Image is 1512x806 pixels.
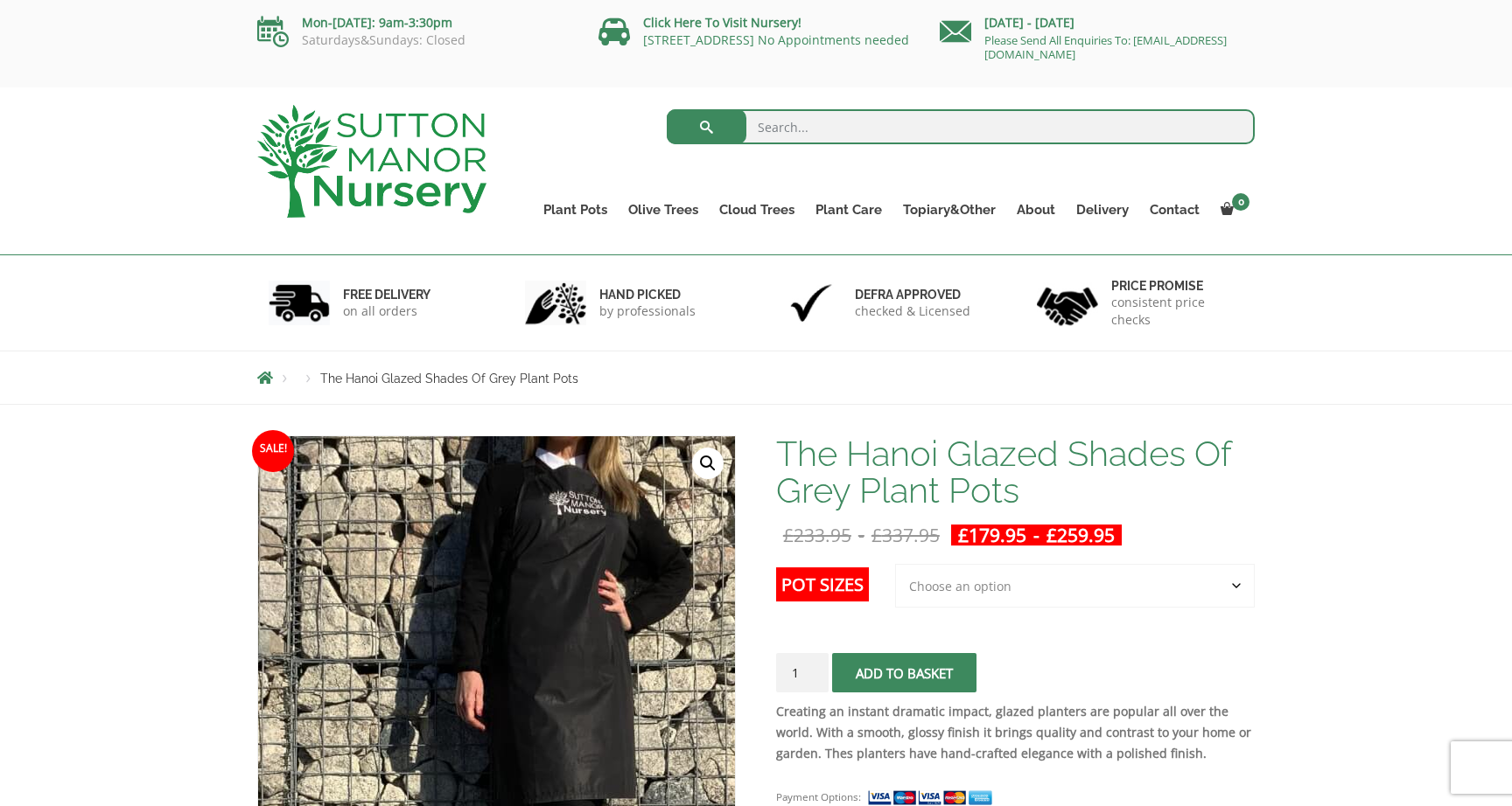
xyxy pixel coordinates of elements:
[958,523,1026,547] bdi: 179.95
[832,653,976,692] button: Add to basket
[871,523,940,547] bdi: 337.95
[692,448,724,479] a: View full-screen image gallery
[776,435,1255,509] h1: The Hanoi Glazed Shades Of Grey Plant Pots
[257,105,486,218] img: logo
[776,790,861,803] small: Payment Options:
[951,525,1122,545] ins: -
[643,31,909,48] a: [STREET_ADDRESS] No Appointments needed
[1111,278,1244,294] h6: Price promise
[776,525,947,545] del: -
[618,198,709,222] a: Olive Trees
[525,281,586,325] img: 2.jpg
[257,12,572,33] p: Mon-[DATE]: 9am-3:30pm
[343,302,430,320] p: on all orders
[984,32,1227,62] a: Please Send All Enquiries To: [EMAIL_ADDRESS][DOMAIN_NAME]
[783,523,851,547] bdi: 233.95
[1111,294,1244,329] p: consistent price checks
[958,523,969,547] span: £
[252,430,294,472] span: Sale!
[855,287,970,302] h6: Defra approved
[805,198,892,222] a: Plant Care
[709,198,805,222] a: Cloud Trees
[1037,276,1098,330] img: 4.jpg
[871,523,882,547] span: £
[533,198,618,222] a: Plant Pots
[257,33,572,47] p: Saturdays&Sundays: Closed
[855,302,970,320] p: checked & Licensed
[343,287,430,302] h6: FREE DELIVERY
[667,109,1256,144] input: Search...
[1210,198,1255,222] a: 0
[1232,193,1249,211] span: 0
[783,523,794,547] span: £
[1046,523,1115,547] bdi: 259.95
[1139,198,1210,222] a: Contact
[776,703,1251,761] strong: Creating an instant dramatic impact, glazed planters are popular all over the world. With a smoot...
[1006,198,1066,222] a: About
[1046,523,1057,547] span: £
[257,371,1255,385] nav: Breadcrumbs
[599,287,696,302] h6: hand picked
[599,302,696,320] p: by professionals
[776,567,869,601] label: Pot Sizes
[1066,198,1139,222] a: Delivery
[643,14,801,31] a: Click Here To Visit Nursery!
[940,12,1255,33] p: [DATE] - [DATE]
[269,281,330,325] img: 1.jpg
[320,372,578,386] span: The Hanoi Glazed Shades Of Grey Plant Pots
[892,198,1006,222] a: Topiary&Other
[776,653,829,692] input: Product quantity
[780,281,842,325] img: 3.jpg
